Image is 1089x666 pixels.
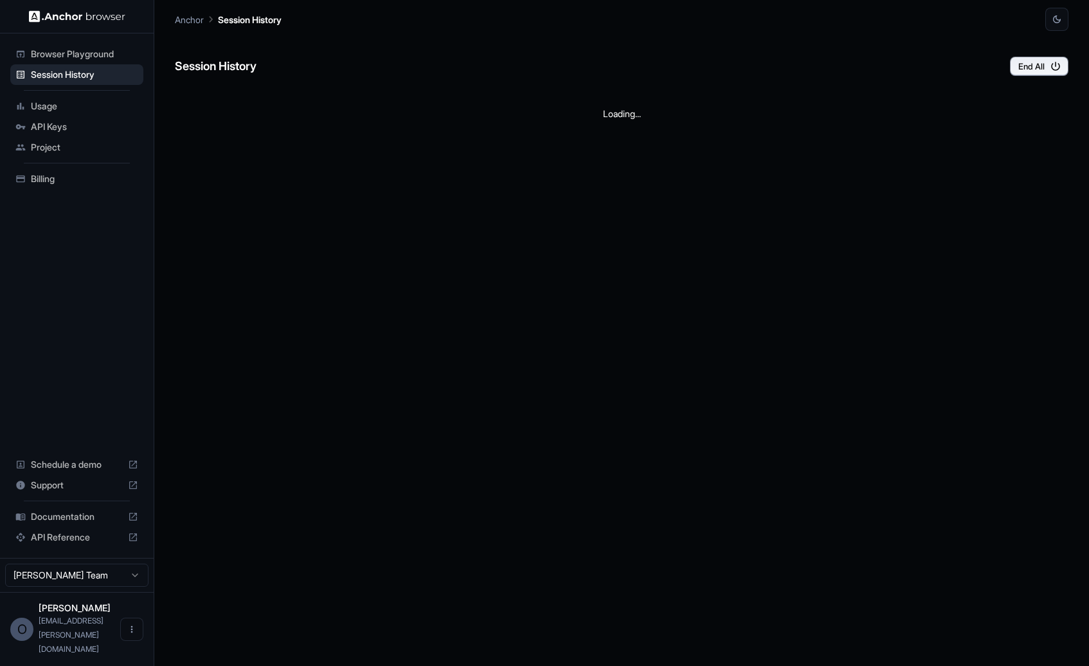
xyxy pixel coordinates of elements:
span: Project [31,141,138,154]
span: Billing [31,172,138,185]
button: End All [1010,57,1068,76]
img: Anchor Logo [29,10,125,23]
p: Anchor [175,13,204,26]
div: Documentation [10,506,143,527]
div: API Keys [10,116,143,137]
div: O [10,618,33,641]
span: API Keys [31,120,138,133]
span: API Reference [31,531,123,544]
span: Schedule a demo [31,458,123,471]
span: Omri Haviv [39,602,111,613]
button: Open menu [120,618,143,641]
h6: Session History [175,57,256,76]
span: Documentation [31,510,123,523]
span: Support [31,479,123,492]
div: Billing [10,169,143,189]
div: Session History [10,64,143,85]
span: Usage [31,100,138,113]
div: Usage [10,96,143,116]
div: Schedule a demo [10,454,143,475]
span: Session History [31,68,138,81]
span: omri@gable.to [39,616,104,654]
div: Loading... [175,86,1068,141]
div: Support [10,475,143,495]
div: Browser Playground [10,44,143,64]
p: Session History [218,13,282,26]
div: API Reference [10,527,143,548]
nav: breadcrumb [175,12,282,26]
div: Project [10,137,143,158]
span: Browser Playground [31,48,138,60]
